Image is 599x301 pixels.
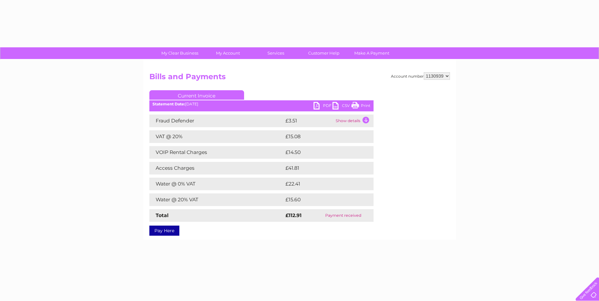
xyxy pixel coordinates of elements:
a: Current Invoice [149,90,244,100]
a: My Account [202,47,254,59]
div: [DATE] [149,102,374,106]
a: Services [250,47,302,59]
strong: £112.91 [285,212,302,218]
td: £22.41 [284,178,360,190]
div: Account number [391,72,450,80]
td: Payment received [313,209,373,222]
td: Water @ 20% VAT [149,193,284,206]
td: £15.60 [284,193,360,206]
td: Water @ 0% VAT [149,178,284,190]
td: £15.08 [284,130,360,143]
a: My Clear Business [154,47,206,59]
b: Statement Date: [153,102,185,106]
td: £41.81 [284,162,360,174]
td: VOIP Rental Charges [149,146,284,159]
a: PDF [314,102,332,111]
a: CSV [332,102,351,111]
a: Make A Payment [346,47,398,59]
td: Fraud Defender [149,115,284,127]
a: Customer Help [298,47,350,59]
a: Pay Here [149,226,179,236]
td: £3.51 [284,115,334,127]
strong: Total [156,212,169,218]
td: VAT @ 20% [149,130,284,143]
td: Show details [334,115,374,127]
td: Access Charges [149,162,284,174]
h2: Bills and Payments [149,72,450,84]
a: Print [351,102,370,111]
td: £14.50 [284,146,360,159]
